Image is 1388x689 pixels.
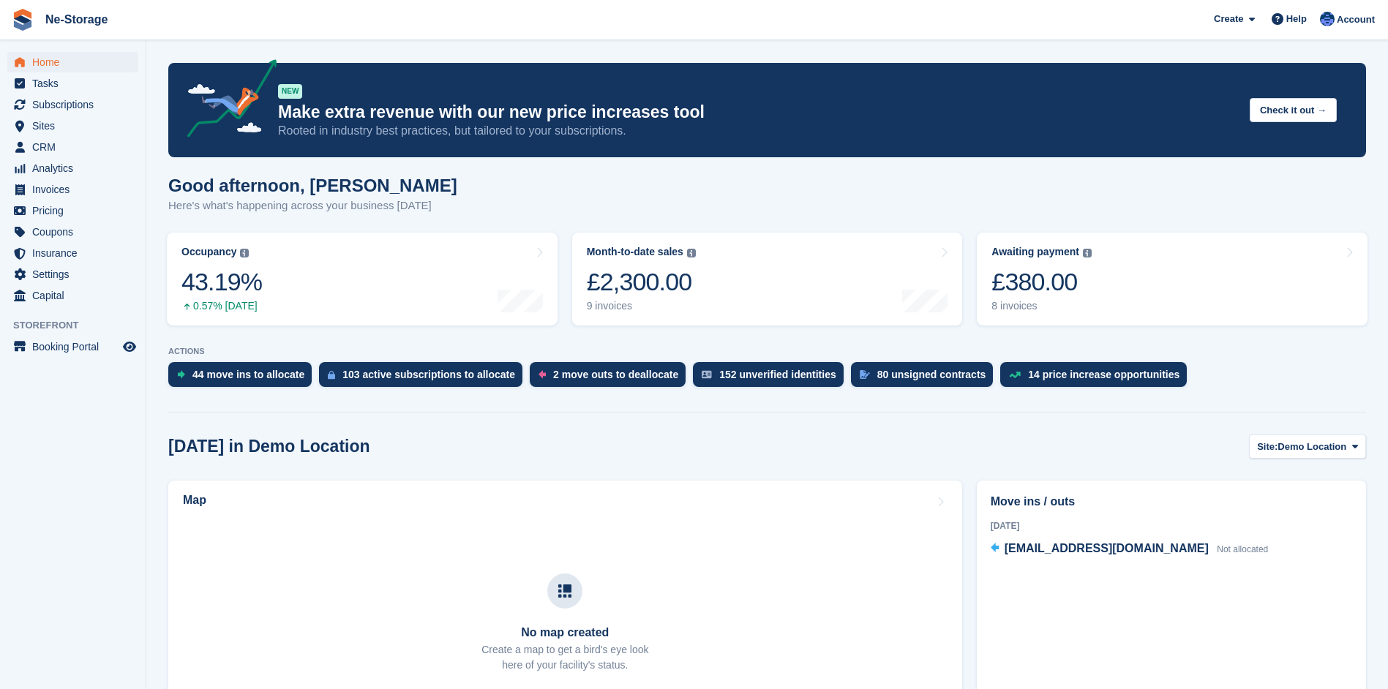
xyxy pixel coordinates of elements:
a: menu [7,116,138,136]
a: menu [7,179,138,200]
p: ACTIONS [168,347,1366,356]
button: Check it out → [1250,98,1337,122]
a: menu [7,222,138,242]
a: 44 move ins to allocate [168,362,319,394]
img: move_outs_to_deallocate_icon-f764333ba52eb49d3ac5e1228854f67142a1ed5810a6f6cc68b1a99e826820c5.svg [539,370,546,379]
div: 14 price increase opportunities [1028,369,1179,380]
a: 2 move outs to deallocate [530,362,693,394]
div: 9 invoices [587,300,696,312]
div: [DATE] [991,519,1352,532]
span: [EMAIL_ADDRESS][DOMAIN_NAME] [1005,542,1209,554]
img: icon-info-grey-7440780725fd019a000dd9b08b2336e03edf1995a4989e88bcd33f0948082b44.svg [687,249,696,257]
img: contract_signature_icon-13c848040528278c33f63329250d36e43548de30e8caae1d1a13099fd9432cc5.svg [860,370,870,379]
a: menu [7,137,138,157]
h2: Map [183,494,206,507]
img: price_increase_opportunities-93ffe204e8149a01c8c9dc8f82e8f89637d9d84a8eef4429ea346261dce0b2c0.svg [1009,372,1021,378]
span: Subscriptions [32,94,120,115]
a: menu [7,200,138,221]
a: 103 active subscriptions to allocate [319,362,530,394]
p: Here's what's happening across your business [DATE] [168,197,457,214]
span: Tasks [32,73,120,94]
span: Storefront [13,318,146,333]
div: 103 active subscriptions to allocate [342,369,515,380]
span: Booking Portal [32,336,120,357]
img: active_subscription_to_allocate_icon-d502201f5373d7db506a760aba3b589e785aa758c864c3986d89f69b8ff3... [328,370,335,380]
a: menu [7,158,138,178]
div: Occupancy [181,246,236,258]
div: 8 invoices [991,300,1092,312]
a: menu [7,285,138,306]
a: Ne-Storage [40,7,113,31]
span: Account [1337,12,1375,27]
img: Karol Carter [1320,12,1335,26]
span: Settings [32,264,120,285]
a: Month-to-date sales £2,300.00 9 invoices [572,233,963,325]
a: [EMAIL_ADDRESS][DOMAIN_NAME] Not allocated [991,540,1269,559]
span: Sites [32,116,120,136]
div: 152 unverified identities [719,369,836,380]
span: Capital [32,285,120,306]
span: Site: [1257,440,1278,454]
h2: [DATE] in Demo Location [168,437,370,456]
a: 80 unsigned contracts [851,362,1001,394]
a: Awaiting payment £380.00 8 invoices [977,233,1368,325]
button: Site: Demo Location [1249,434,1366,459]
p: Rooted in industry best practices, but tailored to your subscriptions. [278,123,1238,139]
div: 43.19% [181,267,262,297]
a: Preview store [121,338,138,355]
a: menu [7,94,138,115]
span: Analytics [32,158,120,178]
p: Create a map to get a bird's eye look here of your facility's status. [481,642,648,673]
div: 2 move outs to deallocate [553,369,678,380]
span: Create [1214,12,1243,26]
a: 14 price increase opportunities [1000,362,1194,394]
a: menu [7,73,138,94]
span: Insurance [32,243,120,263]
span: Invoices [32,179,120,200]
p: Make extra revenue with our new price increases tool [278,102,1238,123]
a: Occupancy 43.19% 0.57% [DATE] [167,233,558,325]
h1: Good afternoon, [PERSON_NAME] [168,176,457,195]
div: 0.57% [DATE] [181,300,262,312]
img: icon-info-grey-7440780725fd019a000dd9b08b2336e03edf1995a4989e88bcd33f0948082b44.svg [240,249,249,257]
img: map-icn-33ee37083ee616e46c38cad1a60f524a97daa1e2b2c8c0bc3eb3415660979fc1.svg [558,584,571,598]
span: Pricing [32,200,120,221]
a: menu [7,243,138,263]
img: icon-info-grey-7440780725fd019a000dd9b08b2336e03edf1995a4989e88bcd33f0948082b44.svg [1083,249,1092,257]
h2: Move ins / outs [991,493,1352,511]
div: 80 unsigned contracts [877,369,986,380]
a: 152 unverified identities [693,362,851,394]
div: 44 move ins to allocate [192,369,304,380]
div: Month-to-date sales [587,246,683,258]
img: move_ins_to_allocate_icon-fdf77a2bb77ea45bf5b3d319d69a93e2d87916cf1d5bf7949dd705db3b84f3ca.svg [177,370,185,379]
span: Demo Location [1278,440,1346,454]
div: £380.00 [991,267,1092,297]
a: menu [7,264,138,285]
img: price-adjustments-announcement-icon-8257ccfd72463d97f412b2fc003d46551f7dbcb40ab6d574587a9cd5c0d94... [175,59,277,143]
h3: No map created [481,626,648,639]
div: £2,300.00 [587,267,696,297]
span: Coupons [32,222,120,242]
span: Help [1286,12,1307,26]
img: stora-icon-8386f47178a22dfd0bd8f6a31ec36ba5ce8667c1dd55bd0f319d3a0aa187defe.svg [12,9,34,31]
img: verify_identity-adf6edd0f0f0b5bbfe63781bf79b02c33cf7c696d77639b501bdc392416b5a36.svg [702,370,712,379]
span: Home [32,52,120,72]
span: CRM [32,137,120,157]
div: Awaiting payment [991,246,1079,258]
div: NEW [278,84,302,99]
a: menu [7,336,138,357]
a: menu [7,52,138,72]
span: Not allocated [1217,544,1268,554]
